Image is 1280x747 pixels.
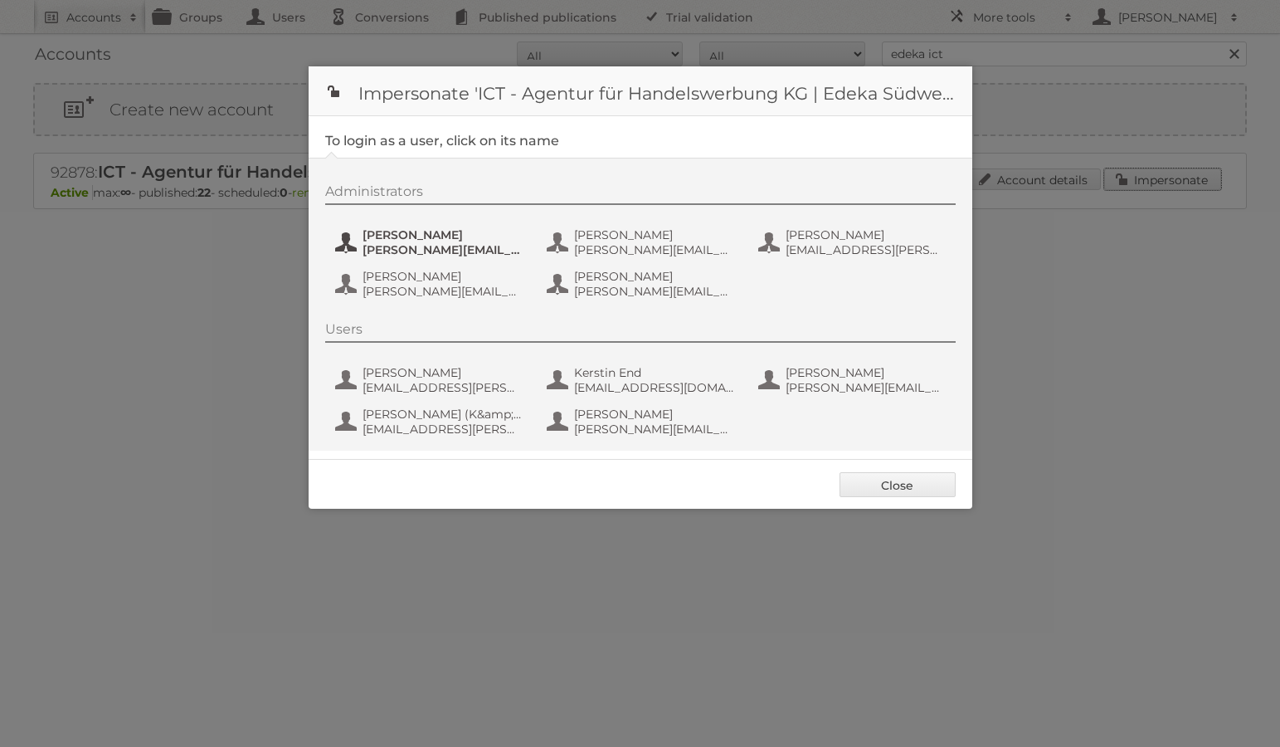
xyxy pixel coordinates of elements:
[333,267,528,300] button: [PERSON_NAME] [PERSON_NAME][EMAIL_ADDRESS][PERSON_NAME][DOMAIN_NAME]
[786,227,947,242] span: [PERSON_NAME]
[363,227,523,242] span: [PERSON_NAME]
[574,365,735,380] span: Kerstin End
[325,183,956,205] div: Administrators
[574,380,735,395] span: [EMAIL_ADDRESS][DOMAIN_NAME]
[545,226,740,259] button: [PERSON_NAME] [PERSON_NAME][EMAIL_ADDRESS][PERSON_NAME][DOMAIN_NAME]
[309,66,972,116] h1: Impersonate 'ICT - Agentur für Handelswerbung KG | Edeka Südwest'
[545,405,740,438] button: [PERSON_NAME] [PERSON_NAME][EMAIL_ADDRESS][PERSON_NAME][DOMAIN_NAME]
[363,365,523,380] span: [PERSON_NAME]
[363,380,523,395] span: [EMAIL_ADDRESS][PERSON_NAME][DOMAIN_NAME]
[840,472,956,497] a: Close
[333,405,528,438] button: [PERSON_NAME] (K&amp;D) [EMAIL_ADDRESS][PERSON_NAME][DOMAIN_NAME]
[786,365,947,380] span: [PERSON_NAME]
[786,380,947,395] span: [PERSON_NAME][EMAIL_ADDRESS][PERSON_NAME][DOMAIN_NAME]
[363,284,523,299] span: [PERSON_NAME][EMAIL_ADDRESS][PERSON_NAME][DOMAIN_NAME]
[363,407,523,422] span: [PERSON_NAME] (K&amp;D)
[363,422,523,437] span: [EMAIL_ADDRESS][PERSON_NAME][DOMAIN_NAME]
[574,242,735,257] span: [PERSON_NAME][EMAIL_ADDRESS][PERSON_NAME][DOMAIN_NAME]
[786,242,947,257] span: [EMAIL_ADDRESS][PERSON_NAME][DOMAIN_NAME]
[757,226,951,259] button: [PERSON_NAME] [EMAIL_ADDRESS][PERSON_NAME][DOMAIN_NAME]
[757,364,951,397] button: [PERSON_NAME] [PERSON_NAME][EMAIL_ADDRESS][PERSON_NAME][DOMAIN_NAME]
[574,269,735,284] span: [PERSON_NAME]
[363,242,523,257] span: [PERSON_NAME][EMAIL_ADDRESS][PERSON_NAME][DOMAIN_NAME]
[574,227,735,242] span: [PERSON_NAME]
[545,267,740,300] button: [PERSON_NAME] [PERSON_NAME][EMAIL_ADDRESS][PERSON_NAME][DOMAIN_NAME]
[325,321,956,343] div: Users
[325,133,559,149] legend: To login as a user, click on its name
[545,364,740,397] button: Kerstin End [EMAIL_ADDRESS][DOMAIN_NAME]
[574,284,735,299] span: [PERSON_NAME][EMAIL_ADDRESS][PERSON_NAME][DOMAIN_NAME]
[574,407,735,422] span: [PERSON_NAME]
[333,226,528,259] button: [PERSON_NAME] [PERSON_NAME][EMAIL_ADDRESS][PERSON_NAME][DOMAIN_NAME]
[363,269,523,284] span: [PERSON_NAME]
[333,364,528,397] button: [PERSON_NAME] [EMAIL_ADDRESS][PERSON_NAME][DOMAIN_NAME]
[574,422,735,437] span: [PERSON_NAME][EMAIL_ADDRESS][PERSON_NAME][DOMAIN_NAME]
